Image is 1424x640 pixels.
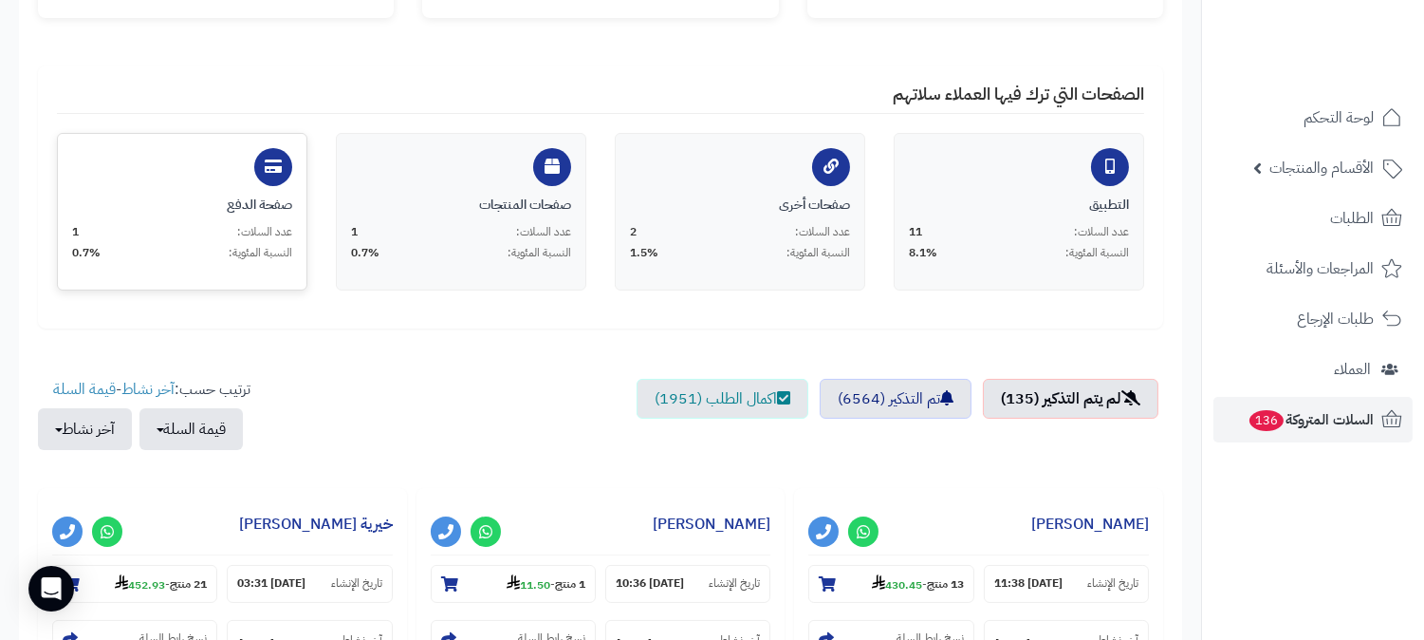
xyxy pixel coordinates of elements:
[1334,356,1371,383] span: العملاء
[1267,255,1374,282] span: المراجعات والأسئلة
[872,574,964,593] small: -
[1269,155,1374,181] span: الأقسام والمنتجات
[57,85,1144,114] h4: الصفحات التي ترك فيها العملاء سلاتهم
[237,224,292,240] span: عدد السلات:
[508,245,571,261] span: النسبة المئوية:
[872,576,922,593] strong: 430.45
[38,408,132,450] button: آخر نشاط
[1213,246,1413,292] a: المراجعات والأسئلة
[1213,296,1413,342] a: طلبات الإرجاع
[115,576,165,593] strong: 452.93
[1065,245,1129,261] span: النسبة المئوية:
[507,574,585,593] small: -
[53,378,116,401] a: قيمة السلة
[351,196,571,215] div: صفحات المنتجات
[507,576,550,593] strong: 11.50
[1213,95,1413,141] a: لوحة التحكم
[1031,513,1149,536] a: [PERSON_NAME]
[1297,306,1374,332] span: طلبات الإرجاع
[28,566,74,612] div: Open Intercom Messenger
[1248,409,1285,432] span: 136
[909,245,937,261] span: 8.1%
[72,245,101,261] span: 0.7%
[630,196,850,215] div: صفحات أخرى
[909,224,922,240] span: 11
[983,379,1158,419] a: لم يتم التذكير (135)
[351,245,379,261] span: 0.7%
[1330,205,1374,232] span: الطلبات
[229,245,292,261] span: النسبة المئوية:
[239,513,393,536] a: خيرية [PERSON_NAME]
[139,408,243,450] button: قيمة السلة
[927,576,964,593] strong: 13 منتج
[170,576,207,593] strong: 21 منتج
[121,378,175,401] a: آخر نشاط
[786,245,850,261] span: النسبة المئوية:
[1304,104,1374,131] span: لوحة التحكم
[616,575,684,592] strong: [DATE] 10:36
[994,575,1063,592] strong: [DATE] 11:38
[808,565,973,603] section: 13 منتج-430.45
[72,196,292,215] div: صفحة الدفع
[237,575,305,592] strong: [DATE] 03:31
[1213,397,1413,442] a: السلات المتروكة136
[1213,347,1413,392] a: العملاء
[1074,224,1129,240] span: عدد السلات:
[431,565,596,603] section: 1 منتج-11.50
[1248,406,1374,433] span: السلات المتروكة
[653,513,770,536] a: [PERSON_NAME]
[1213,196,1413,241] a: الطلبات
[630,245,658,261] span: 1.5%
[709,575,760,592] small: تاريخ الإنشاء
[516,224,571,240] span: عدد السلات:
[637,379,808,419] a: اكمال الطلب (1951)
[1295,19,1406,59] img: logo-2.png
[115,574,207,593] small: -
[795,224,850,240] span: عدد السلات:
[909,196,1129,215] div: التطبيق
[1087,575,1138,592] small: تاريخ الإنشاء
[52,565,217,603] section: 21 منتج-452.93
[555,576,585,593] strong: 1 منتج
[38,379,250,450] ul: ترتيب حسب: -
[630,224,637,240] span: 2
[72,224,79,240] span: 1
[351,224,358,240] span: 1
[331,575,382,592] small: تاريخ الإنشاء
[820,379,971,419] a: تم التذكير (6564)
